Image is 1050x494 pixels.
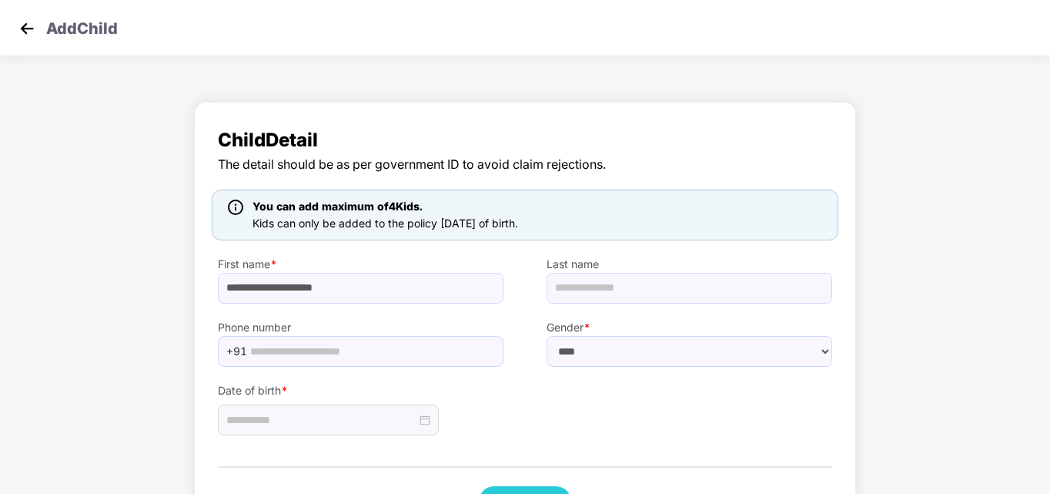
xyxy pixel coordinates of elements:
[218,256,503,273] label: First name
[547,319,832,336] label: Gender
[226,340,247,363] span: +91
[218,155,832,174] span: The detail should be as per government ID to avoid claim rejections.
[15,17,38,40] img: svg+xml;base64,PHN2ZyB4bWxucz0iaHR0cDovL3d3dy53My5vcmcvMjAwMC9zdmciIHdpZHRoPSIzMCIgaGVpZ2h0PSIzMC...
[547,256,832,273] label: Last name
[46,17,118,35] p: Add Child
[228,200,243,215] img: icon
[218,126,832,155] span: Child Detail
[218,382,503,399] label: Date of birth
[218,319,503,336] label: Phone number
[252,200,423,213] span: You can add maximum of 4 Kids.
[252,217,518,230] span: Kids can only be added to the policy [DATE] of birth.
